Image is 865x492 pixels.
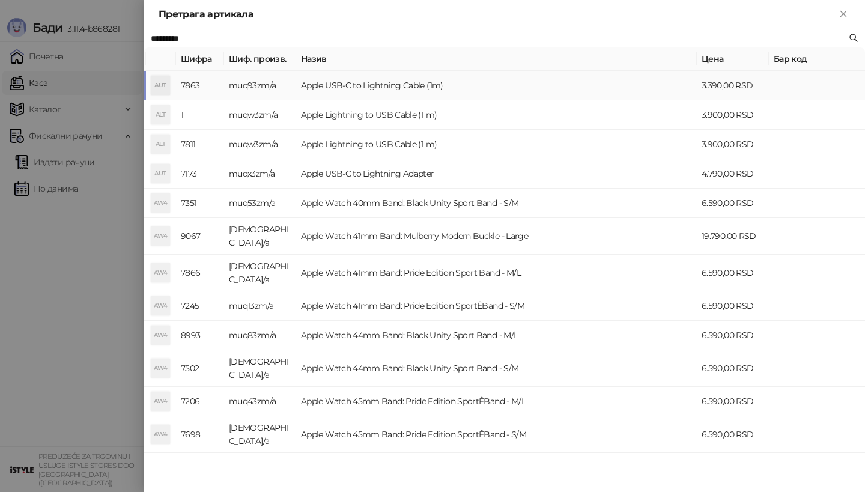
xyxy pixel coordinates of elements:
[224,47,296,71] th: Шиф. произв.
[697,416,769,453] td: 6.590,00 RSD
[224,416,296,453] td: [DEMOGRAPHIC_DATA]/a
[224,387,296,416] td: muq43zm/a
[151,296,170,315] div: AW4
[176,159,224,189] td: 7173
[224,321,296,350] td: muq83zm/a
[151,76,170,95] div: AUT
[224,159,296,189] td: muqx3zm/a
[296,218,697,255] td: Apple Watch 41mm Band: Mulberry Modern Buckle - Large
[151,326,170,345] div: AW4
[224,453,296,490] td: [DEMOGRAPHIC_DATA]/a
[296,387,697,416] td: Apple Watch 45mm Band: Pride Edition SportÊBand - M/L
[176,218,224,255] td: 9067
[159,7,836,22] div: Претрага артикала
[296,159,697,189] td: Apple USB-C to Lightning Adapter
[296,47,697,71] th: Назив
[296,453,697,490] td: Apple Watch 45mm Nike Band: Blue Flame Nike Sport Band - M/L
[697,453,769,490] td: 6.590,00 RSD
[151,193,170,213] div: AW4
[296,189,697,218] td: Apple Watch 40mm Band: Black Unity Sport Band - S/M
[151,392,170,411] div: AW4
[176,47,224,71] th: Шифра
[176,387,224,416] td: 7206
[836,7,851,22] button: Close
[176,321,224,350] td: 8993
[151,164,170,183] div: AUT
[224,189,296,218] td: muq53zm/a
[176,416,224,453] td: 7698
[224,255,296,291] td: [DEMOGRAPHIC_DATA]/a
[151,359,170,378] div: AW4
[176,255,224,291] td: 7866
[697,71,769,100] td: 3.390,00 RSD
[697,47,769,71] th: Цена
[176,350,224,387] td: 7502
[151,105,170,124] div: ALT
[697,159,769,189] td: 4.790,00 RSD
[176,130,224,159] td: 7811
[296,255,697,291] td: Apple Watch 41mm Band: Pride Edition Sport Band - M/L
[769,47,865,71] th: Бар код
[296,71,697,100] td: Apple USB-C to Lightning Cable (1m)
[224,218,296,255] td: [DEMOGRAPHIC_DATA]/a
[296,130,697,159] td: Apple Lightning to USB Cable (1 m)
[176,71,224,100] td: 7863
[697,100,769,130] td: 3.900,00 RSD
[697,218,769,255] td: 19.790,00 RSD
[296,100,697,130] td: Apple Lightning to USB Cable (1 m)
[176,100,224,130] td: 1
[296,416,697,453] td: Apple Watch 45mm Band: Pride Edition SportÊBand - S/M
[296,291,697,321] td: Apple Watch 41mm Band: Pride Edition SportÊBand - S/M
[697,189,769,218] td: 6.590,00 RSD
[697,321,769,350] td: 6.590,00 RSD
[151,263,170,282] div: AW4
[697,291,769,321] td: 6.590,00 RSD
[151,226,170,246] div: AW4
[697,387,769,416] td: 6.590,00 RSD
[176,453,224,490] td: 7663
[697,130,769,159] td: 3.900,00 RSD
[296,321,697,350] td: Apple Watch 44mm Band: Black Unity Sport Band - M/L
[151,135,170,154] div: ALT
[224,350,296,387] td: [DEMOGRAPHIC_DATA]/a
[697,255,769,291] td: 6.590,00 RSD
[151,425,170,444] div: AW4
[176,189,224,218] td: 7351
[697,350,769,387] td: 6.590,00 RSD
[176,291,224,321] td: 7245
[224,71,296,100] td: muq93zm/a
[224,100,296,130] td: muqw3zm/a
[224,130,296,159] td: muqw3zm/a
[224,291,296,321] td: muq13zm/a
[296,350,697,387] td: Apple Watch 44mm Band: Black Unity Sport Band - S/M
